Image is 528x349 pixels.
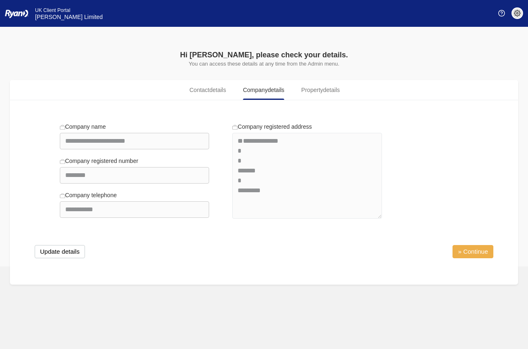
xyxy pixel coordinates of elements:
[243,86,284,94] span: Company
[182,80,233,100] a: Contactdetails
[453,245,493,258] a: » Continue
[60,157,138,165] label: Company registered number
[210,87,226,93] span: details
[232,123,312,131] label: Company registered address
[294,80,346,100] a: Propertydetails
[514,10,521,17] img: settings
[35,14,103,20] span: [PERSON_NAME] Limited
[96,61,431,67] p: You can access these details at any time from the Admin menu.
[35,245,85,258] button: Update details
[60,123,106,131] label: Company name
[35,7,70,13] span: UK Client Portal
[236,80,291,100] a: Companydetails
[96,50,431,61] div: Hi [PERSON_NAME], please check your details.
[189,86,226,94] span: Contact
[301,86,339,94] span: Property
[323,87,339,93] span: details
[498,10,505,17] img: Help
[268,87,284,93] span: details
[60,191,117,200] label: Company telephone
